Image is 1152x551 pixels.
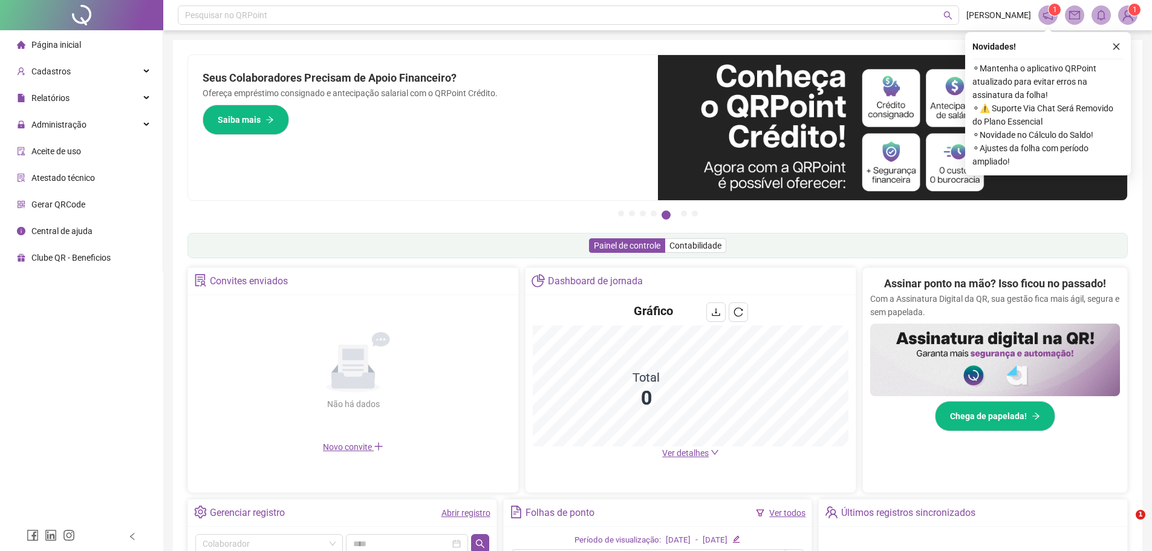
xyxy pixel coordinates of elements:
span: Página inicial [31,40,81,50]
span: down [711,448,719,457]
span: ⚬ Mantenha o aplicativo QRPoint atualizado para evitar erros na assinatura da folha! [972,62,1124,102]
span: close [1112,42,1121,51]
span: solution [194,274,207,287]
img: 13968 [1119,6,1137,24]
span: notification [1043,10,1053,21]
span: ⚬ ⚠️ Suporte Via Chat Será Removido do Plano Essencial [972,102,1124,128]
button: 4 [651,210,657,217]
h2: Assinar ponto na mão? Isso ficou no passado! [884,275,1106,292]
span: team [825,506,838,518]
span: instagram [63,529,75,541]
span: arrow-right [265,116,274,124]
span: facebook [27,529,39,541]
span: Gerar QRCode [31,200,85,209]
a: Ver todos [769,508,805,518]
div: Período de visualização: [574,534,661,547]
div: [DATE] [666,534,691,547]
span: qrcode [17,200,25,209]
span: bell [1096,10,1107,21]
span: Central de ajuda [31,226,93,236]
span: filter [756,509,764,517]
img: banner%2F02c71560-61a6-44d4-94b9-c8ab97240462.png [870,324,1120,396]
span: lock [17,120,25,129]
div: Convites enviados [210,271,288,292]
div: Últimos registros sincronizados [841,503,975,523]
p: Com a Assinatura Digital da QR, sua gestão fica mais ágil, segura e sem papelada. [870,292,1120,319]
span: Saiba mais [218,113,261,126]
span: Painel de controle [594,241,660,250]
div: - [695,534,698,547]
span: Novidades ! [972,40,1016,53]
span: download [711,307,721,317]
button: 3 [640,210,646,217]
h2: Seus Colaboradores Precisam de Apoio Financeiro? [203,70,643,86]
span: info-circle [17,227,25,235]
span: home [17,41,25,49]
span: file [17,94,25,102]
div: Gerenciar registro [210,503,285,523]
span: reload [734,307,743,317]
span: search [943,11,952,20]
button: 7 [692,210,698,217]
span: mail [1069,10,1080,21]
span: search [475,539,485,549]
sup: 1 [1049,4,1061,16]
span: plus [374,442,383,451]
span: Contabilidade [669,241,721,250]
a: Ver detalhes down [662,448,719,458]
span: linkedin [45,529,57,541]
button: 1 [618,210,624,217]
div: Folhas de ponto [526,503,594,523]
span: Ver detalhes [662,448,709,458]
span: ⚬ Ajustes da folha com período ampliado! [972,142,1124,168]
button: 6 [681,210,687,217]
span: [PERSON_NAME] [966,8,1031,22]
button: 5 [662,210,671,220]
h4: Gráfico [634,302,673,319]
img: banner%2F11e687cd-1386-4cbd-b13b-7bd81425532d.png [658,55,1128,200]
span: audit [17,147,25,155]
span: 1 [1136,510,1145,520]
span: arrow-right [1032,412,1040,420]
span: left [128,532,137,541]
span: Aceite de uso [31,146,81,156]
iframe: Intercom live chat [1111,510,1140,539]
span: gift [17,253,25,262]
span: Atestado técnico [31,173,95,183]
span: Relatórios [31,93,70,103]
span: Clube QR - Beneficios [31,253,111,262]
span: 1 [1133,5,1137,14]
a: Abrir registro [441,508,490,518]
button: Chega de papelada! [935,401,1055,431]
span: Chega de papelada! [950,409,1027,423]
div: Não há dados [298,397,409,411]
button: 2 [629,210,635,217]
span: Novo convite [323,442,383,452]
span: 1 [1053,5,1057,14]
span: Cadastros [31,67,71,76]
span: edit [732,535,740,543]
span: pie-chart [532,274,544,287]
span: user-add [17,67,25,76]
sup: Atualize o seu contato no menu Meus Dados [1128,4,1141,16]
div: Dashboard de jornada [548,271,643,292]
span: ⚬ Novidade no Cálculo do Saldo! [972,128,1124,142]
button: Saiba mais [203,105,289,135]
div: [DATE] [703,534,727,547]
p: Ofereça empréstimo consignado e antecipação salarial com o QRPoint Crédito. [203,86,643,100]
span: setting [194,506,207,518]
span: file-text [510,506,522,518]
span: Administração [31,120,86,129]
span: solution [17,174,25,182]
